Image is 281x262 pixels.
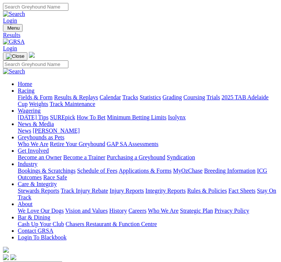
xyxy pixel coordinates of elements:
[107,154,165,160] a: Purchasing a Greyhound
[99,94,121,100] a: Calendar
[18,208,64,214] a: We Love Our Dogs
[18,181,57,187] a: Care & Integrity
[18,168,278,181] div: Industry
[18,81,32,87] a: Home
[18,168,267,180] a: ICG Outcomes
[18,114,278,121] div: Wagering
[3,52,27,60] button: Toggle navigation
[3,24,23,32] button: Toggle navigation
[54,94,98,100] a: Results & Replays
[180,208,213,214] a: Strategic Plan
[18,201,33,207] a: About
[65,221,157,227] a: Chasers Restaurant & Function Centre
[168,114,186,120] a: Isolynx
[18,147,49,154] a: Get Involved
[18,208,278,214] div: About
[140,94,161,100] a: Statistics
[18,87,34,94] a: Racing
[107,141,159,147] a: GAP SA Assessments
[18,234,67,241] a: Login To Blackbook
[10,254,16,260] img: twitter.svg
[18,221,278,228] div: Bar & Dining
[18,94,278,107] div: Racing
[50,101,95,107] a: Track Maintenance
[77,114,106,120] a: How To Bet
[3,254,9,260] img: facebook.svg
[18,154,278,161] div: Get Involved
[61,188,108,194] a: Track Injury Rebate
[18,94,53,100] a: Fields & Form
[18,168,75,174] a: Bookings & Scratchings
[18,188,59,194] a: Stewards Reports
[173,168,203,174] a: MyOzChase
[3,247,9,253] img: logo-grsa-white.png
[18,121,54,127] a: News & Media
[214,208,249,214] a: Privacy Policy
[77,168,117,174] a: Schedule of Fees
[145,188,186,194] a: Integrity Reports
[33,127,79,134] a: [PERSON_NAME]
[29,101,48,107] a: Weights
[18,228,53,234] a: Contact GRSA
[109,188,144,194] a: Injury Reports
[18,134,64,140] a: Greyhounds as Pets
[148,208,179,214] a: Who We Are
[18,221,64,227] a: Cash Up Your Club
[3,3,68,11] input: Search
[3,68,25,75] img: Search
[29,52,35,58] img: logo-grsa-white.png
[6,53,24,59] img: Close
[109,208,127,214] a: History
[18,114,48,120] a: [DATE] Tips
[3,39,25,45] img: GRSA
[50,114,75,120] a: SUREpick
[3,60,68,68] input: Search
[206,94,220,100] a: Trials
[3,32,278,39] a: Results
[3,17,17,24] a: Login
[119,168,172,174] a: Applications & Forms
[18,141,48,147] a: Who We Are
[65,208,108,214] a: Vision and Values
[128,208,146,214] a: Careers
[63,154,105,160] a: Become a Trainer
[228,188,255,194] a: Fact Sheets
[18,161,37,167] a: Industry
[18,107,41,114] a: Wagering
[18,127,31,134] a: News
[7,25,20,31] span: Menu
[3,11,25,17] img: Search
[204,168,255,174] a: Breeding Information
[187,188,227,194] a: Rules & Policies
[18,154,62,160] a: Become an Owner
[50,141,105,147] a: Retire Your Greyhound
[18,188,278,201] div: Care & Integrity
[167,154,195,160] a: Syndication
[18,94,268,107] a: 2025 TAB Adelaide Cup
[43,174,67,180] a: Race Safe
[3,45,17,52] a: Login
[107,114,166,120] a: Minimum Betting Limits
[18,141,278,147] div: Greyhounds as Pets
[122,94,138,100] a: Tracks
[18,214,50,220] a: Bar & Dining
[163,94,182,100] a: Grading
[183,94,205,100] a: Coursing
[18,127,278,134] div: News & Media
[18,188,276,200] a: Stay On Track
